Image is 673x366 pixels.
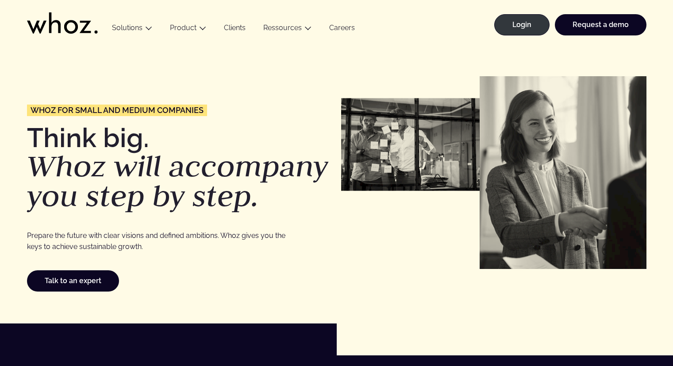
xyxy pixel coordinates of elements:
[341,98,480,191] img: Petites et moyennes entreprises
[555,14,646,35] a: Request a demo
[254,23,320,35] button: Ressources
[320,23,364,35] a: Careers
[27,146,328,215] em: Whoz will accompany you step by step.
[27,270,119,292] a: Talk to an expert
[263,23,302,32] a: Ressources
[170,23,196,32] a: Product
[215,23,254,35] a: Clients
[480,76,646,269] img: Petites et moyennes entreprises 1
[27,125,332,211] h1: Think big.
[103,23,161,35] button: Solutions
[494,14,550,35] a: Login
[161,23,215,35] button: Product
[31,106,204,114] span: Whoz for Small and medium companies
[27,230,302,253] p: Prepare the future with clear visions and defined ambitions. Whoz gives you the keys to achieve s...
